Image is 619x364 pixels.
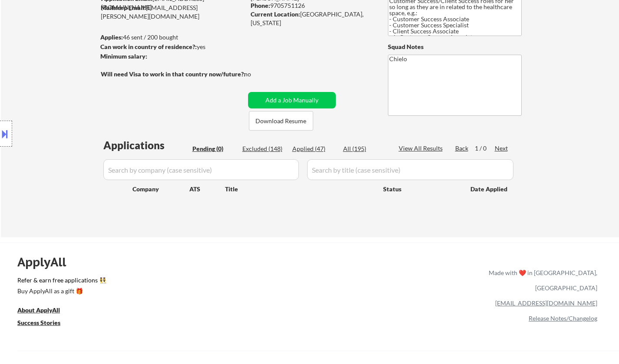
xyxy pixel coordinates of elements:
div: Status [383,181,458,197]
strong: Minimum salary: [100,52,147,60]
div: Date Applied [470,185,509,193]
a: Refer & earn free applications 👯‍♀️ [17,277,307,286]
u: Success Stories [17,319,60,326]
div: no [244,70,269,79]
div: [EMAIL_ADDRESS][PERSON_NAME][DOMAIN_NAME] [101,3,245,20]
a: Success Stories [17,318,72,329]
a: About ApplyAll [17,305,72,316]
div: Title [225,185,375,193]
a: Buy ApplyAll as a gift 🎁 [17,286,104,297]
div: Excluded (148) [242,144,286,153]
div: ApplyAll [17,255,76,269]
strong: Phone: [251,2,270,9]
div: All (195) [343,144,387,153]
div: Pending (0) [192,144,236,153]
a: [EMAIL_ADDRESS][DOMAIN_NAME] [495,299,597,307]
div: Back [455,144,469,153]
strong: Mailslurp Email: [101,4,146,11]
strong: Can work in country of residence?: [100,43,197,50]
div: Squad Notes [388,43,522,51]
div: Applied (47) [292,144,336,153]
a: Release Notes/Changelog [529,315,597,322]
div: Company [132,185,189,193]
div: Next [495,144,509,153]
input: Search by company (case sensitive) [103,159,299,180]
strong: Applies: [100,33,123,41]
strong: Current Location: [251,10,300,18]
div: [GEOGRAPHIC_DATA], [US_STATE] [251,10,374,27]
button: Download Resume [249,111,313,131]
input: Search by title (case sensitive) [307,159,513,180]
div: View All Results [399,144,445,153]
div: Buy ApplyAll as a gift 🎁 [17,288,104,294]
u: About ApplyAll [17,306,60,314]
div: 46 sent / 200 bought [100,33,245,42]
div: Made with ❤️ in [GEOGRAPHIC_DATA], [GEOGRAPHIC_DATA] [485,265,597,295]
div: ATS [189,185,225,193]
div: yes [100,43,242,51]
strong: Will need Visa to work in that country now/future?: [101,70,245,78]
div: 9705751126 [251,1,374,10]
div: 1 / 0 [475,144,495,153]
button: Add a Job Manually [248,92,336,108]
